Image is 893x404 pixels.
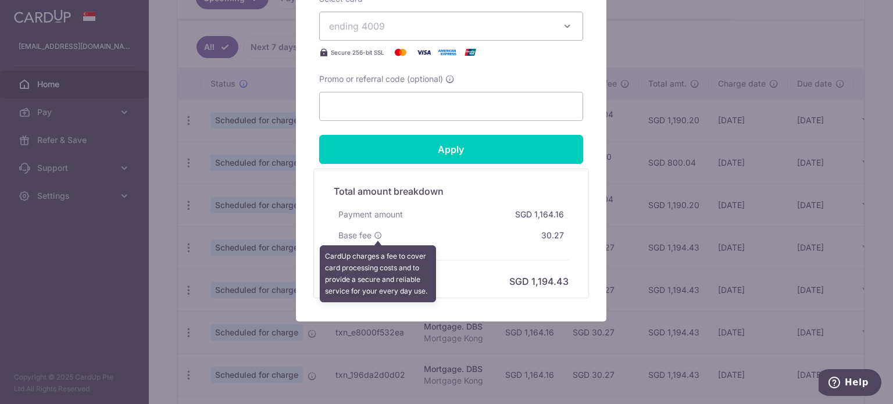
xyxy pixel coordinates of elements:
[412,45,435,59] img: Visa
[509,274,569,288] h6: SGD 1,194.43
[435,45,459,59] img: American Express
[537,225,569,246] div: 30.27
[334,204,408,225] div: Payment amount
[329,20,385,32] span: ending 4009
[510,204,569,225] div: SGD 1,164.16
[389,45,412,59] img: Mastercard
[319,12,583,41] button: ending 4009
[334,184,569,198] h5: Total amount breakdown
[320,245,436,302] div: CardUp charges a fee to cover card processing costs and to provide a secure and reliable service ...
[338,230,372,241] span: Base fee
[319,73,443,85] span: Promo or referral code (optional)
[459,45,482,59] img: UnionPay
[819,369,881,398] iframe: Opens a widget where you can find more information
[319,135,583,164] input: Apply
[331,48,384,57] span: Secure 256-bit SSL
